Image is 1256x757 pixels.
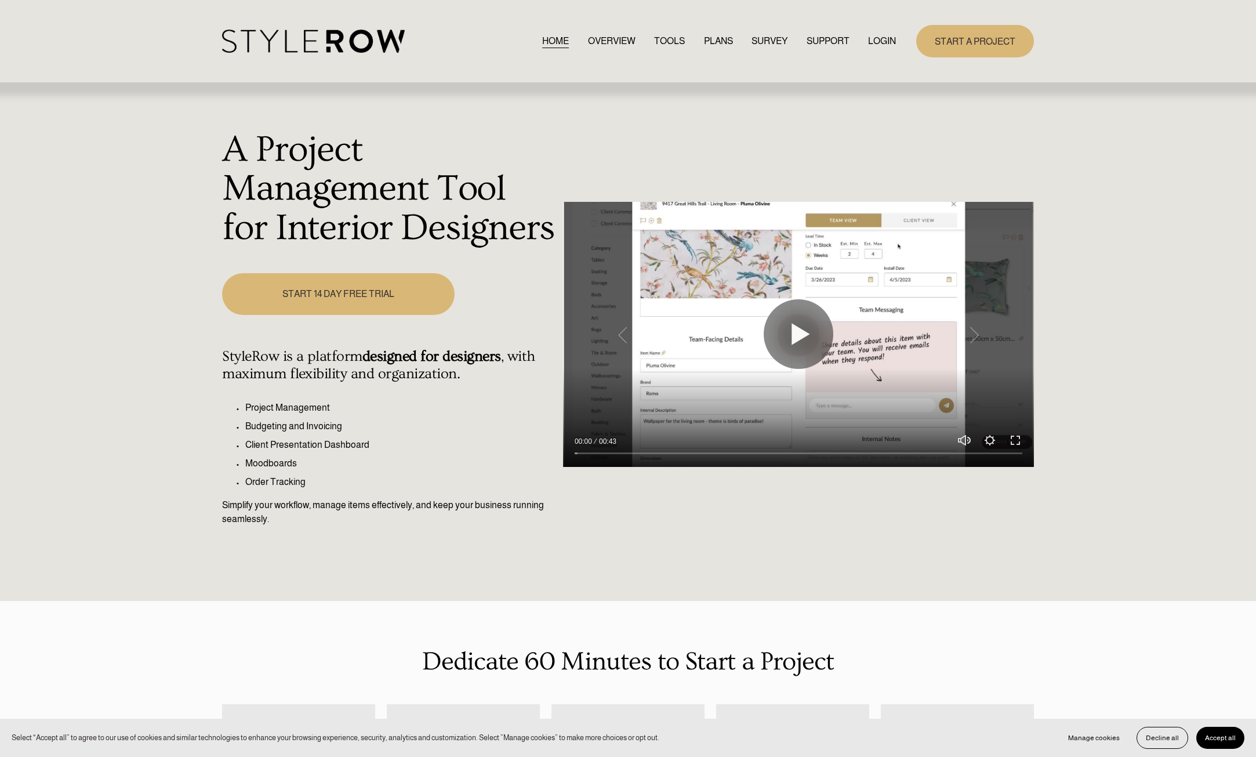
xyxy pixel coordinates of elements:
[222,498,557,526] p: Simplify your workflow, manage items effectively, and keep your business running seamlessly.
[1137,727,1188,749] button: Decline all
[222,30,405,53] img: StyleRow
[868,33,896,49] a: LOGIN
[807,34,850,48] span: SUPPORT
[1196,727,1244,749] button: Accept all
[595,436,619,447] div: Duration
[12,732,659,743] p: Select “Accept all” to agree to our use of cookies and similar technologies to enhance your brows...
[764,299,833,369] button: Play
[704,33,733,49] a: PLANS
[1068,734,1120,742] span: Manage cookies
[916,25,1034,57] a: START A PROJECT
[575,449,1022,457] input: Seek
[588,33,636,49] a: OVERVIEW
[245,475,557,489] p: Order Tracking
[245,438,557,452] p: Client Presentation Dashboard
[807,33,850,49] a: folder dropdown
[222,131,557,248] h1: A Project Management Tool for Interior Designers
[575,436,595,447] div: Current time
[222,348,557,383] h4: StyleRow is a platform , with maximum flexibility and organization.
[1059,727,1128,749] button: Manage cookies
[1205,734,1236,742] span: Accept all
[1146,734,1179,742] span: Decline all
[542,33,569,49] a: HOME
[245,457,557,470] p: Moodboards
[654,33,685,49] a: TOOLS
[752,33,787,49] a: SURVEY
[245,401,557,415] p: Project Management
[222,273,454,314] a: START 14 DAY FREE TRIAL
[245,419,557,433] p: Budgeting and Invoicing
[222,642,1034,681] p: Dedicate 60 Minutes to Start a Project
[362,348,501,365] strong: designed for designers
